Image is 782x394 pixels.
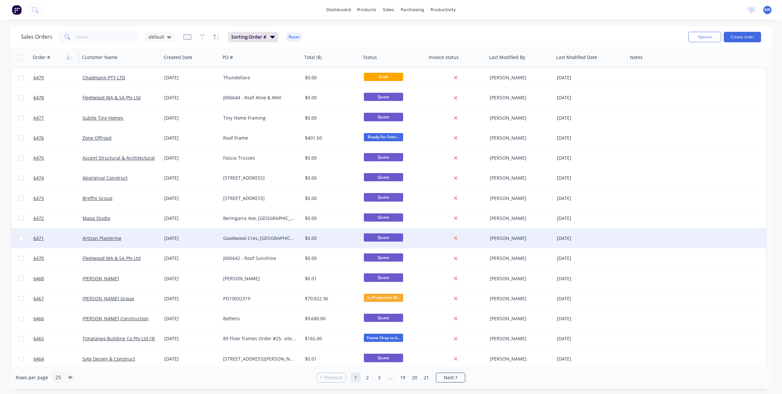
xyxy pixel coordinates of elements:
a: Jump forward [386,373,396,383]
div: Roof Frame [223,135,296,141]
span: MR [764,7,771,13]
a: Page 1 is your current page [351,373,361,383]
div: [DATE] [164,115,218,121]
div: [PERSON_NAME] [490,135,549,141]
a: 6475 [33,148,82,168]
span: 6470 [33,255,44,262]
a: 6472 [33,208,82,228]
a: 6465 [33,329,82,348]
span: Quote [364,354,403,362]
div: Created Date [164,54,192,61]
div: [DATE] [557,155,625,161]
div: Customer Name [82,54,117,61]
img: Factory [12,5,22,15]
span: Quote [364,93,403,101]
div: $0.00 [305,115,356,121]
span: Quote [364,193,403,201]
div: $0.00 [305,94,356,101]
div: J006642 - Roof Sunshine [223,255,296,262]
span: Frame Shop to b... [364,334,403,342]
div: $0.00 [305,175,356,181]
a: dashboard [323,5,354,15]
div: [PERSON_NAME] [490,356,549,362]
div: [DATE] [164,195,218,202]
div: [DATE] [557,175,625,181]
span: Quote [364,253,403,262]
div: [DATE] [557,195,625,202]
div: [STREET_ADDRESS] [223,175,296,181]
div: [DATE] [164,215,218,222]
a: Subtle Tiny Homes [82,115,123,121]
span: 6477 [33,115,44,121]
a: Fleetwood WA & SA Pty Ltd [82,94,141,101]
div: [PERSON_NAME] [490,255,549,262]
div: [PERSON_NAME] [490,155,549,161]
div: productivity [427,5,459,15]
div: [DATE] [164,335,218,342]
a: [PERSON_NAME] Group [82,295,134,302]
input: Search... [76,30,140,44]
div: [PERSON_NAME] [490,195,549,202]
a: Zone Offroad [82,135,112,141]
div: [PERSON_NAME] [490,315,549,322]
a: 6466 [33,309,82,328]
a: Previous page [317,374,346,381]
a: Next page [436,374,465,381]
div: products [354,5,380,15]
span: 6465 [33,335,44,342]
div: [PERSON_NAME] [490,275,549,282]
div: [DATE] [557,74,625,81]
a: Page 21 [421,373,431,383]
span: Rows per page [16,374,48,381]
span: 6471 [33,235,44,242]
a: [PERSON_NAME] Construction [82,315,149,322]
a: 6477 [33,108,82,128]
div: [DATE] [557,255,625,262]
a: Timatanga Building Co Pty Ltd (30 days EOM) [82,335,181,342]
div: Order # [33,54,50,61]
span: 6474 [33,175,44,181]
div: [DATE] [557,295,625,302]
div: $0.00 [305,155,356,161]
ul: Pagination [314,373,468,383]
span: Quote [364,314,403,322]
div: [DATE] [557,235,625,242]
div: [PERSON_NAME] [490,115,549,121]
div: sales [380,5,398,15]
div: [PERSON_NAME] [490,335,549,342]
div: [DATE] [557,275,625,282]
div: [DATE] [164,135,218,141]
span: Sorting: Order # [231,34,266,40]
div: Battens [223,315,296,322]
span: In Production M... [364,294,403,302]
span: Quote [364,273,403,282]
div: [DATE] [557,356,625,362]
div: [DATE] [557,315,625,322]
a: Syte Design & Construct [82,356,135,362]
div: Tiny Home Framing [223,115,296,121]
a: Mapa Studio [82,215,110,221]
div: $0.00 [305,235,356,242]
a: 6470 [33,248,82,268]
div: Beringarra Ave, [GEOGRAPHIC_DATA] [223,215,296,222]
span: 6473 [33,195,44,202]
div: [PERSON_NAME] [490,235,549,242]
div: [DATE] [164,356,218,362]
a: Ascent Structural & Architectural Steel [82,155,167,161]
span: 6472 [33,215,44,222]
span: 6479 [33,74,44,81]
div: Invoice status [429,54,459,61]
div: $0.00 [305,195,356,202]
div: [PERSON_NAME] [490,295,549,302]
div: [DATE] [164,255,218,262]
span: 6475 [33,155,44,161]
button: Create order [724,32,761,42]
a: 6479 [33,68,82,88]
span: Quote [364,173,403,181]
div: $0.00 [305,215,356,222]
div: Goodwood Cres, [GEOGRAPHIC_DATA] [223,235,296,242]
span: default [149,33,164,40]
span: 6464 [33,356,44,362]
a: Fleetwood WA & SA Pty Ltd [82,255,141,261]
div: [DATE] [164,275,218,282]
